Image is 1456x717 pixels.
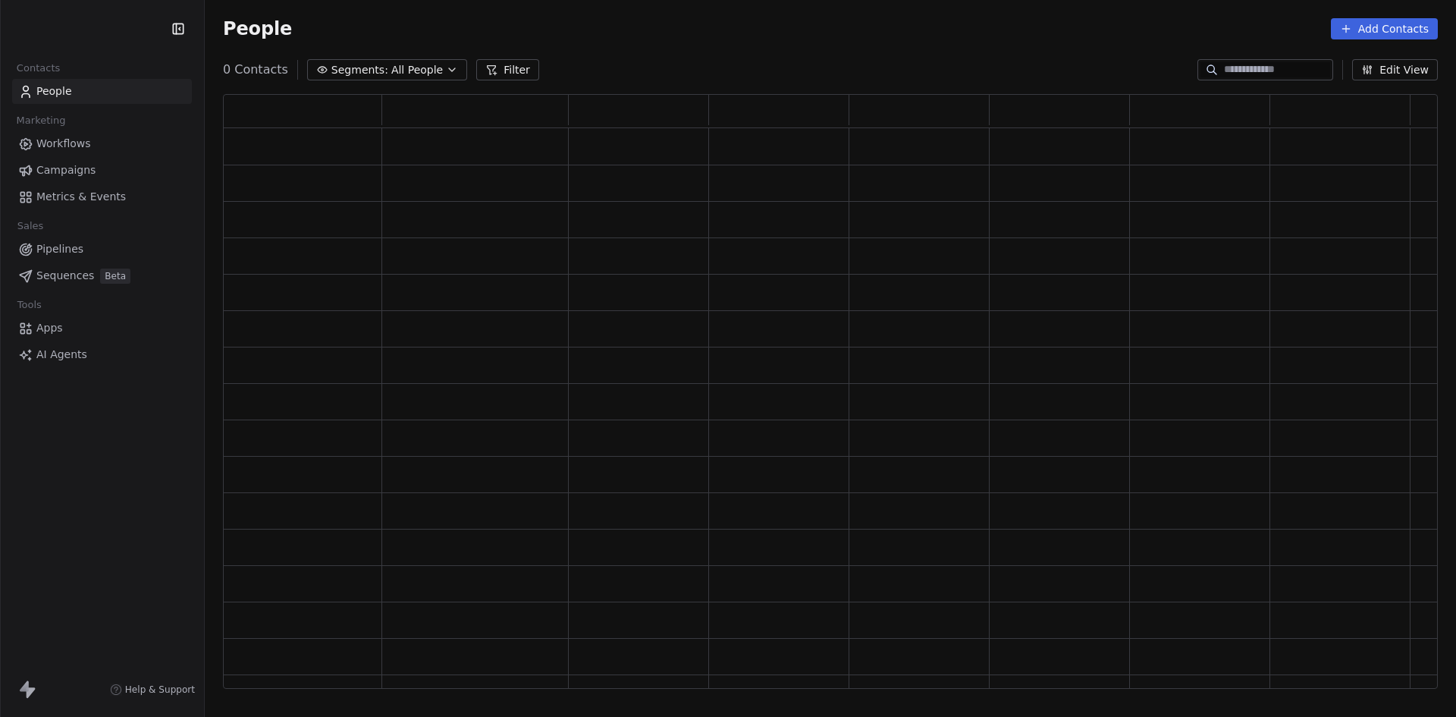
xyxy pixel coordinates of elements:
[223,17,292,40] span: People
[110,684,195,696] a: Help & Support
[36,189,126,205] span: Metrics & Events
[1331,18,1438,39] button: Add Contacts
[12,316,192,341] a: Apps
[36,83,72,99] span: People
[12,263,192,288] a: SequencesBeta
[12,184,192,209] a: Metrics & Events
[36,347,87,363] span: AI Agents
[36,136,91,152] span: Workflows
[10,109,72,132] span: Marketing
[12,79,192,104] a: People
[476,59,539,80] button: Filter
[125,684,195,696] span: Help & Support
[100,269,130,284] span: Beta
[36,320,63,336] span: Apps
[331,62,388,78] span: Segments:
[391,62,443,78] span: All People
[10,57,67,80] span: Contacts
[36,162,96,178] span: Campaigns
[12,342,192,367] a: AI Agents
[36,268,94,284] span: Sequences
[1352,59,1438,80] button: Edit View
[12,131,192,156] a: Workflows
[36,241,83,257] span: Pipelines
[12,158,192,183] a: Campaigns
[223,61,288,79] span: 0 Contacts
[11,215,50,237] span: Sales
[11,294,48,316] span: Tools
[12,237,192,262] a: Pipelines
